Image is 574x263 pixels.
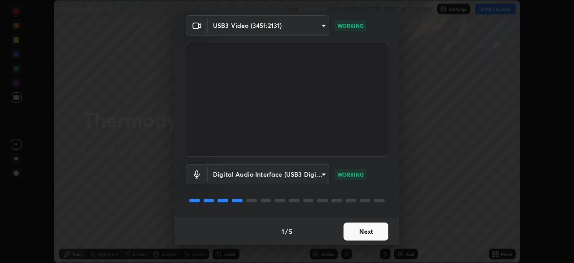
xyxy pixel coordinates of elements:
div: USB3 Video (345f:2131) [208,15,329,36]
h4: 5 [289,227,292,236]
div: USB3 Video (345f:2131) [208,164,329,184]
h4: 1 [282,227,284,236]
p: WORKING [337,22,364,30]
button: Next [344,223,388,241]
p: WORKING [337,170,364,178]
h4: / [285,227,288,236]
